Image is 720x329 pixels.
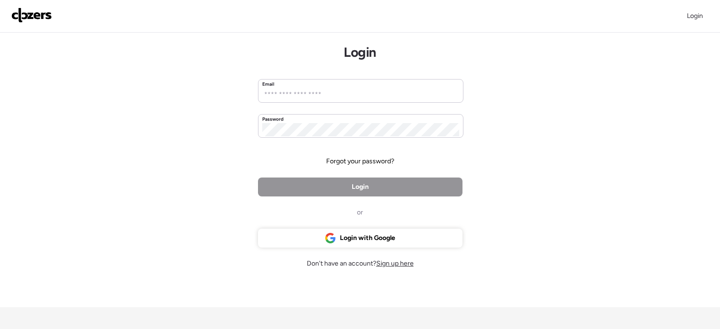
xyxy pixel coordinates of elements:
span: Forgot your password? [326,157,394,166]
img: Logo [11,8,52,23]
label: Password [262,116,284,123]
label: Email [262,80,275,88]
span: or [357,208,363,217]
span: Don't have an account? [307,259,414,268]
span: Login with Google [340,233,395,243]
span: Sign up here [376,259,414,267]
h1: Login [344,44,376,60]
span: Login [352,182,369,192]
span: Login [687,12,703,20]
